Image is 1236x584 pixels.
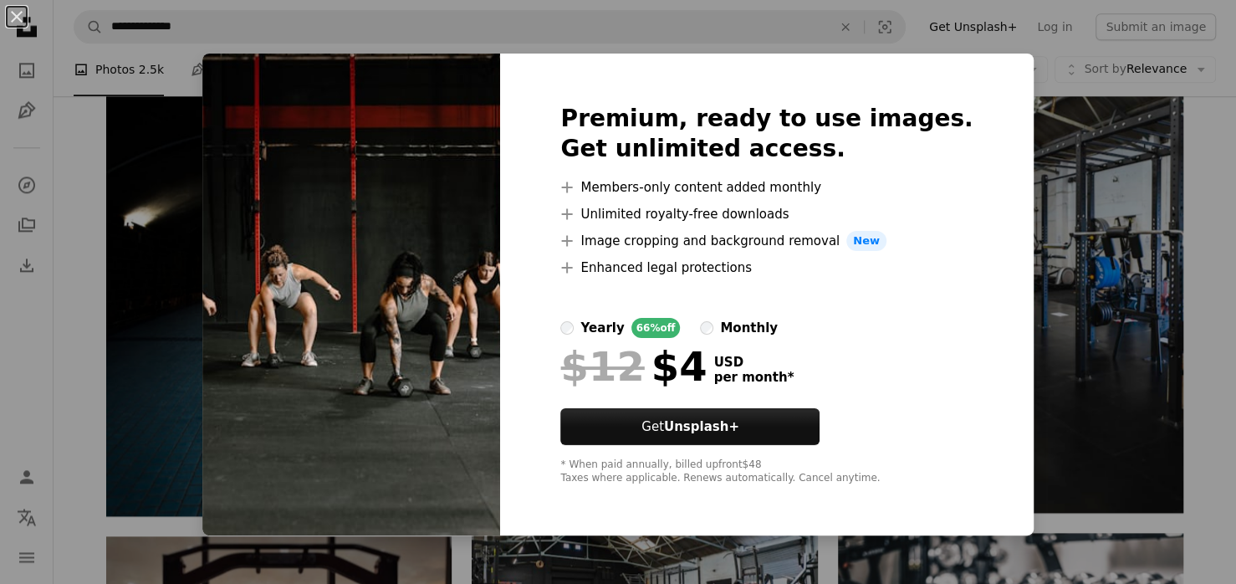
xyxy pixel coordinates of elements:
[560,177,973,197] li: Members-only content added monthly
[560,104,973,164] h2: Premium, ready to use images. Get unlimited access.
[713,370,794,385] span: per month *
[664,419,739,434] strong: Unsplash+
[720,318,778,338] div: monthly
[713,355,794,370] span: USD
[560,258,973,278] li: Enhanced legal protections
[700,321,713,335] input: monthly
[202,54,500,535] img: premium_photo-1664109999481-92084fb559d5
[580,318,624,338] div: yearly
[560,231,973,251] li: Image cropping and background removal
[560,408,820,445] button: GetUnsplash+
[560,345,707,388] div: $4
[560,321,574,335] input: yearly66%off
[560,345,644,388] span: $12
[846,231,886,251] span: New
[631,318,681,338] div: 66% off
[560,204,973,224] li: Unlimited royalty-free downloads
[560,458,973,485] div: * When paid annually, billed upfront $48 Taxes where applicable. Renews automatically. Cancel any...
